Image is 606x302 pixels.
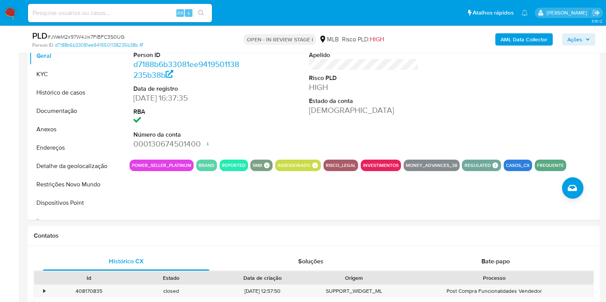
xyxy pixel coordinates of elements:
div: Id [53,274,125,282]
b: AML Data Collector [501,33,547,46]
dt: RBA [133,108,243,116]
span: s [187,9,190,16]
h1: Contatos [34,232,594,240]
div: SUPPORT_WIDGET_ML [313,285,395,297]
dd: [DATE] 16:37:35 [133,93,243,103]
span: Atalhos rápidos [473,9,514,17]
dt: Número da conta [133,131,243,139]
a: Notificações [521,10,528,16]
div: • [43,287,45,295]
div: MLB [319,35,338,44]
div: closed [130,285,212,297]
button: Detalhe da geolocalização [30,157,125,175]
span: Ações [567,33,582,46]
button: Geral [30,47,125,65]
dt: Risco PLD [309,74,419,82]
dd: 000130674501400 [133,139,243,149]
div: [DATE] 12:57:50 [212,285,313,297]
button: Dispositivos Point [30,194,125,212]
dt: Apelido [309,51,419,59]
p: OPEN - IN REVIEW STAGE I [243,34,316,45]
div: Estado [135,274,207,282]
span: Bate-papo [481,257,510,266]
button: Restrições Novo Mundo [30,175,125,194]
span: Soluções [298,257,324,266]
div: Processo [401,274,588,282]
span: HIGH [370,35,384,44]
div: Post Compra Funcionalidades Vendedor [395,285,593,297]
a: d7188b6b33081ee9419501138235b38b [133,59,239,80]
button: Anexos [30,120,125,139]
dd: [DEMOGRAPHIC_DATA] [309,105,419,116]
div: 408170835 [48,285,130,297]
button: Documentação [30,102,125,120]
button: Endereços [30,139,125,157]
button: AML Data Collector [495,33,553,46]
p: viviane.jdasilva@mercadopago.com.br [546,9,590,16]
span: Histórico CX [109,257,144,266]
dt: Data de registro [133,85,243,93]
dd: HIGH [309,82,419,93]
input: Pesquise usuários ou casos... [28,8,212,18]
div: Origem [318,274,390,282]
a: d7188b6b33081ee9419501138235b38b [55,42,143,49]
b: Person ID [32,42,53,49]
b: PLD [32,29,48,42]
span: 3.161.2 [591,18,602,24]
button: KYC [30,65,125,83]
div: Data de criação [218,274,307,282]
span: # JWeM2x97W4Jix7FiBFC3S0UG [48,33,125,41]
dt: Person ID [133,51,243,59]
span: Alt [177,9,183,16]
dt: Estado da conta [309,97,419,105]
span: Risco PLD: [342,35,384,44]
button: Items [30,212,125,230]
button: Histórico de casos [30,83,125,102]
button: Ações [562,33,595,46]
a: Sair [592,9,600,17]
button: search-icon [193,8,209,18]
